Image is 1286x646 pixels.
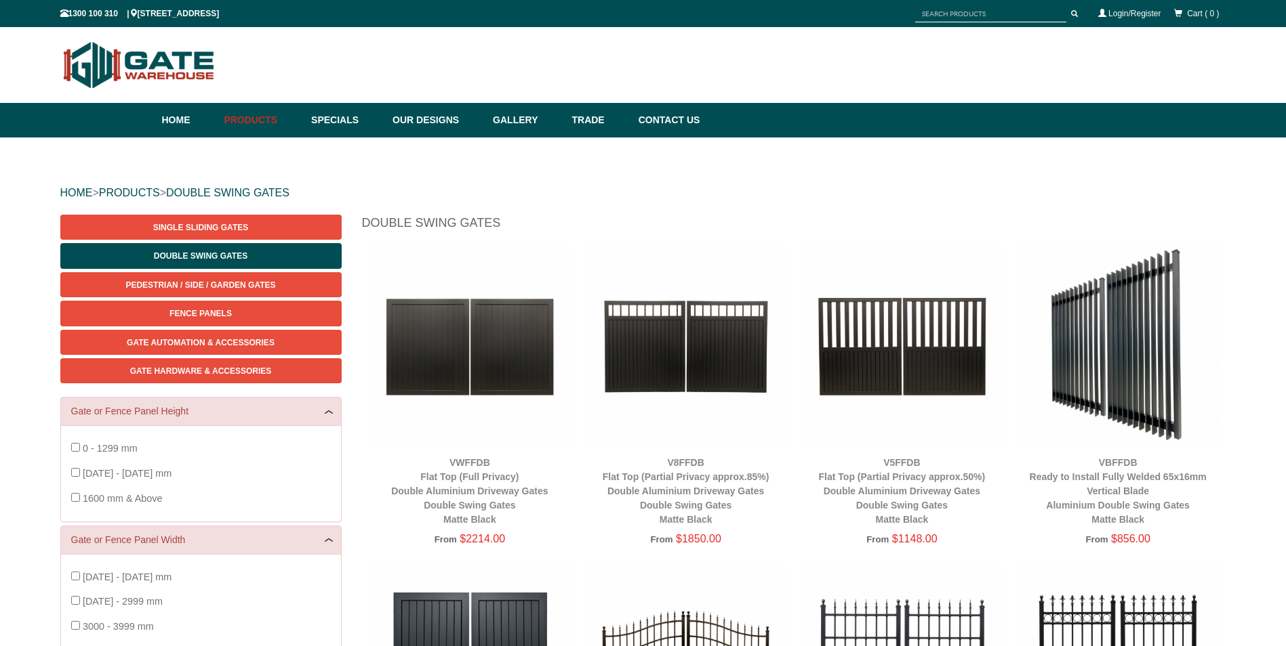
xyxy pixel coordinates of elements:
[218,103,305,137] a: Products
[60,330,342,355] a: Gate Automation & Accessories
[154,251,247,261] span: Double Swing Gates
[130,366,272,376] span: Gate Hardware & Accessories
[83,443,138,454] span: 0 - 1299 mm
[486,103,565,137] a: Gallery
[99,187,160,198] a: PRODUCTS
[60,9,220,18] span: 1300 100 310 | [STREET_ADDRESS]
[60,243,342,268] a: Double Swing Gates
[83,468,172,479] span: [DATE] - [DATE] mm
[162,103,218,137] a: Home
[60,358,342,383] a: Gate Hardware & Accessories
[60,301,342,326] a: Fence Panels
[676,533,721,544] span: $1850.00
[369,245,571,448] img: VWFFDB - Flat Top (Full Privacy) - Double Aluminium Driveway Gates - Double Swing Gates - Matte B...
[801,245,1003,448] img: V5FFDB - Flat Top (Partial Privacy approx.50%) - Double Aluminium Driveway Gates - Double Swing G...
[169,309,232,318] span: Fence Panels
[127,338,275,347] span: Gate Automation & Accessories
[166,187,289,198] a: DOUBLE SWING GATES
[892,533,938,544] span: $1148.00
[1187,9,1219,18] span: Cart ( 0 )
[1085,534,1108,544] span: From
[391,457,548,525] a: VWFFDBFlat Top (Full Privacy)Double Aluminium Driveway GatesDouble Swing GatesMatte Black
[1108,9,1161,18] a: Login/Register
[1030,457,1207,525] a: VBFFDBReady to Install Fully Welded 65x16mm Vertical BladeAluminium Double Swing GatesMatte Black
[603,457,769,525] a: V8FFDBFlat Top (Partial Privacy approx.85%)Double Aluminium Driveway GatesDouble Swing GatesMatte...
[60,215,342,240] a: Single Sliding Gates
[435,534,457,544] span: From
[460,533,505,544] span: $2214.00
[565,103,631,137] a: Trade
[632,103,700,137] a: Contact Us
[915,5,1066,22] input: SEARCH PRODUCTS
[153,223,248,232] span: Single Sliding Gates
[362,215,1226,238] h1: Double Swing Gates
[304,103,386,137] a: Specials
[83,596,163,607] span: [DATE] - 2999 mm
[71,404,331,418] a: Gate or Fence Panel Height
[1111,533,1150,544] span: $856.00
[60,171,1226,215] div: > >
[83,621,154,632] span: 3000 - 3999 mm
[60,272,342,297] a: Pedestrian / Side / Garden Gates
[83,493,163,504] span: 1600 mm & Above
[60,187,93,198] a: HOME
[866,534,889,544] span: From
[1017,245,1220,448] img: VBFFDB - Ready to Install Fully Welded 65x16mm Vertical Blade - Aluminium Double Swing Gates - Ma...
[819,457,986,525] a: V5FFDBFlat Top (Partial Privacy approx.50%)Double Aluminium Driveway GatesDouble Swing GatesMatte...
[83,572,172,582] span: [DATE] - [DATE] mm
[71,533,331,547] a: Gate or Fence Panel Width
[584,245,787,448] img: V8FFDB - Flat Top (Partial Privacy approx.85%) - Double Aluminium Driveway Gates - Double Swing G...
[650,534,672,544] span: From
[386,103,486,137] a: Our Designs
[125,280,275,290] span: Pedestrian / Side / Garden Gates
[60,34,218,96] img: Gate Warehouse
